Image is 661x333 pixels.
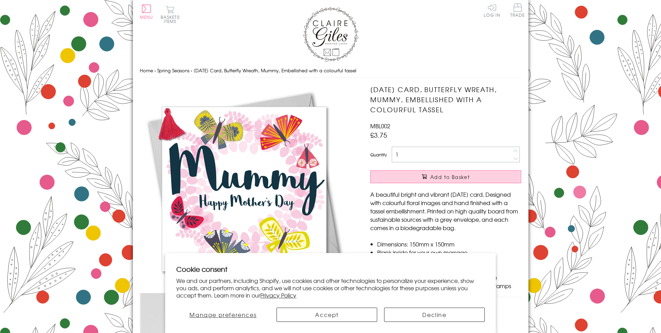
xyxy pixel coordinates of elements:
[140,84,348,293] img: Mother's Day Card, Butterfly Wreath, Mummy, Embellished with a colourful tassel
[510,3,525,17] span: Trade
[303,7,358,62] img: Claire Giles Greetings Cards
[430,173,470,180] span: Add to Basket
[154,67,156,74] span: ›
[370,84,521,114] h1: [DATE] Card, Butterfly Wreath, Mummy, Embellished with a colourful tassel
[484,3,500,17] a: Log In
[176,277,485,299] p: We and our partners, including Shopify, use cookies and other technologies to personalize your ex...
[377,240,521,248] li: Dimensions: 150mm x 150mm
[377,248,521,257] li: Blank inside for your own message
[370,152,387,158] label: Quantity
[260,291,296,299] a: Privacy Policy
[164,14,180,24] span: 0 items
[157,67,189,74] a: Spring Seasons
[140,14,153,20] span: Menu
[370,122,390,130] span: MBL002
[510,3,525,18] a: Trade
[370,130,387,140] span: £3.75
[140,5,153,19] button: Menu
[370,170,521,183] button: Add to Basket
[140,64,522,78] nav: breadcrumbs
[189,310,256,319] span: Manage preferences
[370,190,521,232] p: A beautiful bright and vibrant [DATE] card. Designed with colourful floral images and hand finish...
[176,264,485,274] h2: Cookie consent
[384,308,485,322] button: Decline
[277,308,377,322] button: Accept
[191,67,192,74] span: ›
[176,308,270,322] button: Manage preferences
[194,67,356,74] span: [DATE] Card, Butterfly Wreath, Mummy, Embellished with a colourful tassel
[140,67,153,74] a: Home
[161,6,180,23] button: Basket0 items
